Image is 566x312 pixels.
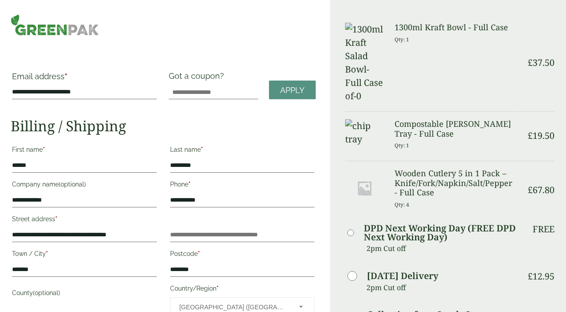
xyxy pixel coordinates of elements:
[528,184,554,196] bdi: 67.80
[367,271,438,280] label: [DATE] Delivery
[12,287,157,302] label: County
[11,118,316,134] h2: Billing / Shipping
[201,146,203,153] abbr: required
[345,119,384,146] img: chip tray
[364,224,516,242] label: DPD Next Working Day (FREE DPD Next Working Day)
[198,250,200,257] abbr: required
[12,73,157,85] label: Email address
[169,71,228,85] label: Got a coupon?
[170,282,315,297] label: Country/Region
[11,14,99,36] img: GreenPak Supplies
[12,143,157,158] label: First name
[345,169,384,207] img: Placeholder
[12,247,157,263] label: Town / City
[366,281,516,294] p: 2pm Cut off
[366,242,516,255] p: 2pm Cut off
[395,119,516,138] h3: Compostable [PERSON_NAME] Tray - Full Case
[33,289,60,296] span: (optional)
[395,142,409,149] small: Qty: 1
[528,130,554,142] bdi: 19.50
[395,23,516,32] h3: 1300ml Kraft Bowl - Full Case
[216,285,219,292] abbr: required
[188,181,191,188] abbr: required
[59,181,86,188] span: (optional)
[395,169,516,198] h3: Wooden Cutlery 5 in 1 Pack – Knife/Fork/Napkin/Salt/Pepper - Full Case
[345,23,384,103] img: 1300ml Kraft Salad Bowl-Full Case of-0
[269,81,316,100] a: Apply
[395,201,409,208] small: Qty: 4
[395,36,409,43] small: Qty: 1
[170,178,315,193] label: Phone
[43,146,45,153] abbr: required
[65,72,67,81] abbr: required
[280,85,305,95] span: Apply
[46,250,48,257] abbr: required
[12,178,157,193] label: Company name
[528,184,533,196] span: £
[528,270,554,282] bdi: 12.95
[533,224,554,235] p: Free
[528,57,554,69] bdi: 37.50
[55,215,57,223] abbr: required
[528,270,533,282] span: £
[170,247,315,263] label: Postcode
[528,57,533,69] span: £
[170,143,315,158] label: Last name
[12,213,157,228] label: Street address
[528,130,533,142] span: £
